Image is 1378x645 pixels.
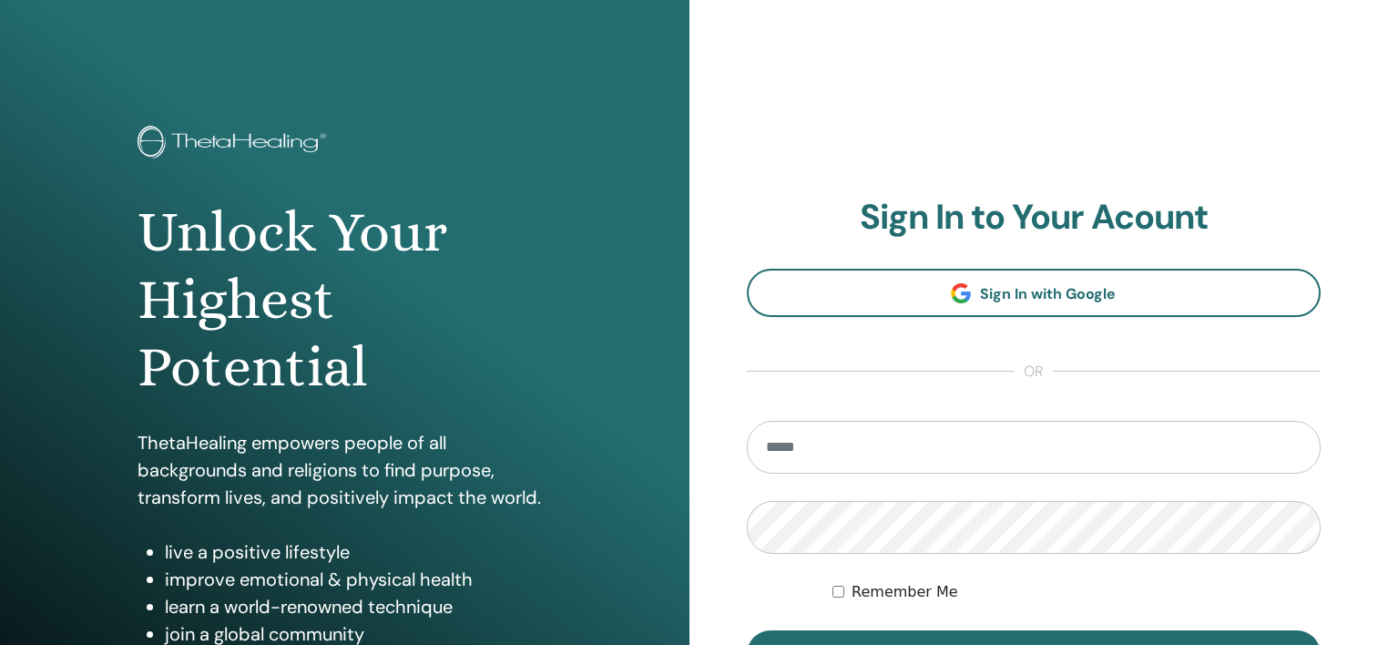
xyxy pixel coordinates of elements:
[165,566,551,593] li: improve emotional & physical health
[1015,361,1053,383] span: or
[980,284,1116,303] span: Sign In with Google
[138,429,551,511] p: ThetaHealing empowers people of all backgrounds and religions to find purpose, transform lives, a...
[165,593,551,620] li: learn a world-renowned technique
[832,581,1321,603] div: Keep me authenticated indefinitely or until I manually logout
[165,538,551,566] li: live a positive lifestyle
[138,199,551,402] h1: Unlock Your Highest Potential
[747,269,1322,317] a: Sign In with Google
[747,197,1322,239] h2: Sign In to Your Acount
[852,581,958,603] label: Remember Me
